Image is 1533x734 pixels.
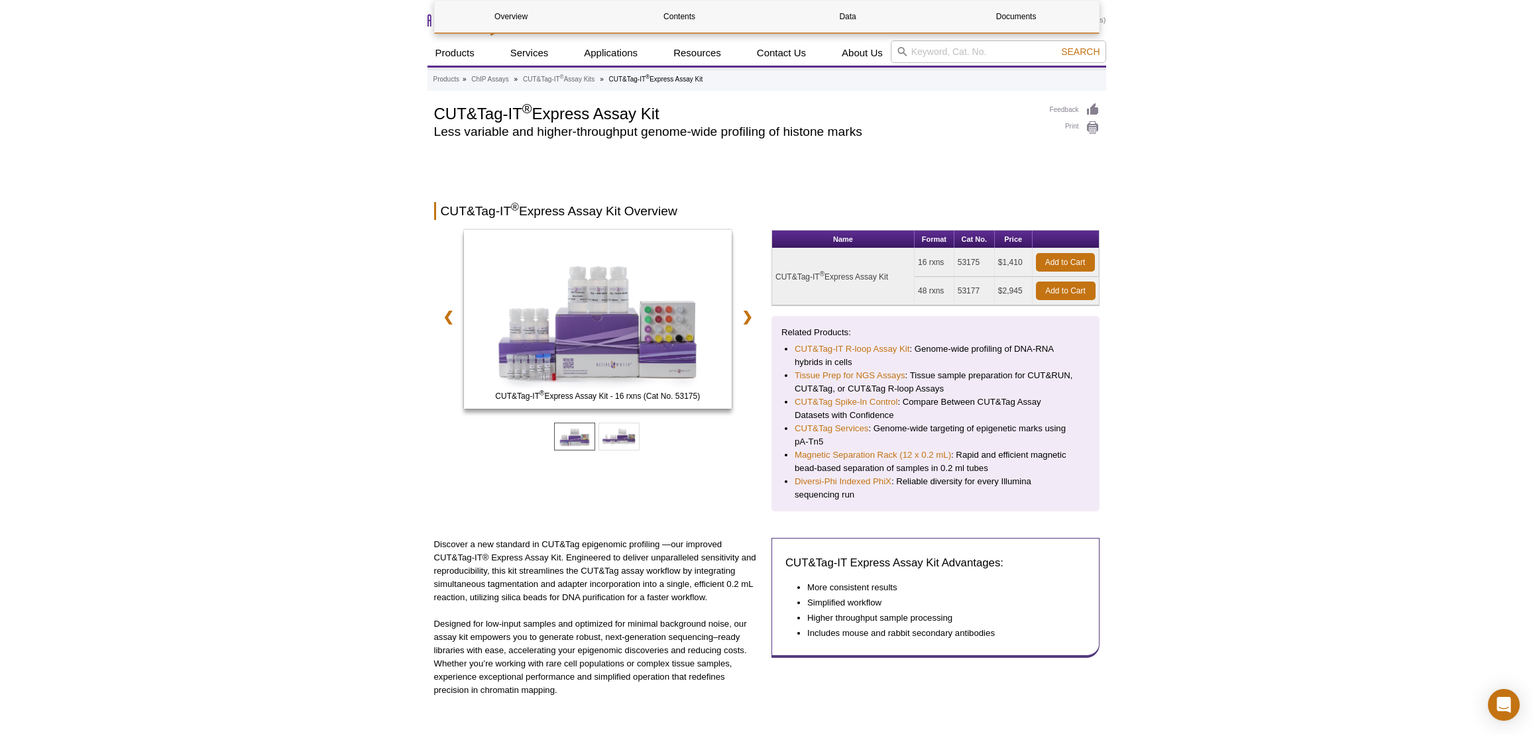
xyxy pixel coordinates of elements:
th: Format [915,231,954,248]
th: Name [772,231,915,248]
li: : Reliable diversity for every Illumina sequencing run [795,475,1076,501]
div: Open Intercom Messenger [1488,689,1520,721]
li: : Compare Between CUT&Tag Assay Datasets with Confidence [795,395,1076,422]
a: Documents [940,1,1093,32]
img: CUT&Tag-IT Express Assay Kit - 16 rxns [464,230,732,409]
sup: ® [646,74,650,80]
a: Resources [665,40,729,66]
li: : Genome-wide profiling of DNA-RNA hybrids in cells [795,342,1076,369]
td: 16 rxns [915,248,954,277]
a: Add to Cart [1036,282,1096,300]
a: Overview [435,1,588,32]
button: Search [1057,46,1104,58]
a: CUT&Tag Spike-In Control [795,395,897,409]
li: » [463,76,467,83]
a: Contact Us [749,40,814,66]
th: Cat No. [954,231,995,248]
a: Products [433,74,459,85]
sup: ® [539,390,544,397]
a: CUT&Tag-IT R-loop Assay Kit [795,342,909,356]
a: About Us [834,40,891,66]
a: Tissue Prep for NGS Assays [795,369,905,382]
a: Diversi-Phi Indexed PhiX [795,475,891,488]
li: More consistent results [807,581,1072,594]
a: CUT&Tag-IT®Assay Kits [523,74,595,85]
a: ChIP Assays [471,74,509,85]
a: Applications [576,40,646,66]
li: » [514,76,518,83]
li: : Rapid and efficient magnetic bead-based separation of samples in 0.2 ml tubes [795,448,1076,475]
h2: Less variable and higher-throughput genome-wide profiling of histone marks [434,126,1037,138]
li: Higher throughput sample processing [807,611,1072,625]
li: » [600,76,604,83]
a: Print [1050,121,1100,135]
a: CUT&Tag Services [795,422,868,435]
td: CUT&Tag-IT Express Assay Kit [772,248,915,305]
a: Products [427,40,483,66]
td: 53177 [954,277,995,305]
a: Magnetic Separation Rack (12 x 0.2 mL) [795,448,951,462]
a: Add to Cart [1036,253,1095,272]
sup: ® [522,101,532,116]
td: $2,945 [995,277,1033,305]
li: Simplified workflow [807,596,1072,609]
sup: ® [511,201,519,213]
a: CUT&Tag-IT Express Assay Kit - 16 rxns [464,230,732,413]
a: ❮ [434,301,463,332]
p: Related Products: [781,326,1090,339]
th: Price [995,231,1033,248]
a: Contents [603,1,756,32]
h2: CUT&Tag-IT Express Assay Kit Overview [434,202,1100,220]
sup: ® [820,270,824,278]
h3: CUT&Tag-IT Express Assay Kit Advantages: [785,555,1086,571]
a: Services [502,40,557,66]
input: Keyword, Cat. No. [891,40,1106,63]
span: CUT&Tag-IT Express Assay Kit - 16 rxns (Cat No. 53175) [467,390,729,403]
li: : Genome-wide targeting of epigenetic marks using pA-Tn5 [795,422,1076,448]
td: 53175 [954,248,995,277]
td: $1,410 [995,248,1033,277]
li: CUT&Tag-IT Express Assay Kit [608,76,703,83]
a: Feedback [1050,103,1100,117]
span: Search [1061,46,1100,57]
li: : Tissue sample preparation for CUT&RUN, CUT&Tag, or CUT&Tag R-loop Assays [795,369,1076,395]
h1: CUT&Tag-IT Express Assay Kit [434,103,1037,123]
p: Discover a new standard in CUT&Tag epigenomic profiling —our improved CUT&Tag-IT® Express Assay K... [434,538,762,604]
sup: ® [560,74,564,80]
td: 48 rxns [915,277,954,305]
li: Includes mouse and rabbit secondary antibodies [807,627,1072,640]
a: ❯ [733,301,762,332]
a: Data [771,1,925,32]
p: Designed for low-input samples and optimized for minimal background noise, our assay kit empowers... [434,617,762,697]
